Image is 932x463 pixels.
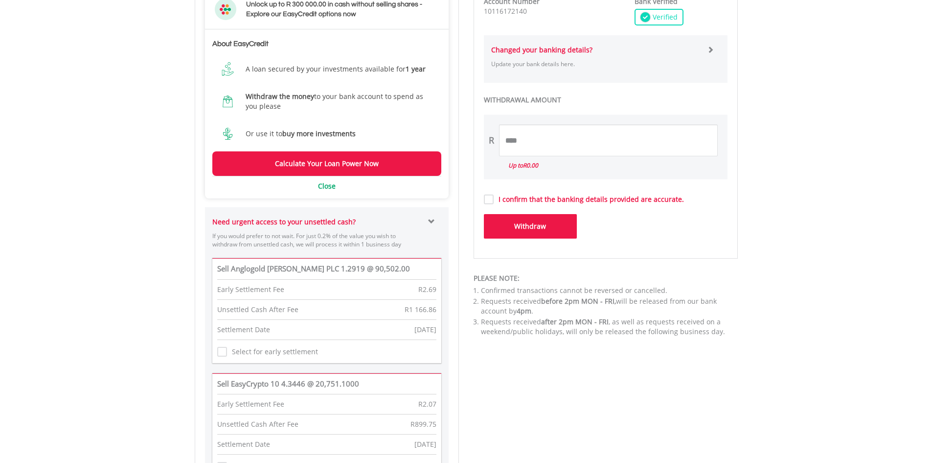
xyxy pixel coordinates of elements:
span: before 2pm MON - FRI, [541,296,616,306]
td: Sell EasyCrypto 10 4.3446 @ 20,751.1000 [217,379,436,394]
div: Unsettled Cash After Fee [217,305,298,315]
div: PLEASE NOTE: [474,273,738,283]
span: R1 166.86 [405,305,436,314]
div: R [489,134,494,147]
p: If you would prefer to not wait. For just 0.2% of the value you wish to withdraw from unsettled c... [212,232,421,248]
p: Update your bank details here. [491,60,700,68]
label: I confirm that the banking details provided are accurate. [494,195,684,204]
a: Close [318,181,336,191]
li: Requests received , as well as requests received on a weekend/public holidays, will only be relea... [481,317,738,337]
label: WITHDRAWAL AMOUNT [484,95,727,105]
img: EasyCredit Hand [220,61,236,77]
a: Calculate Your Loan Power Now [212,151,441,176]
span: 4pm [517,306,531,316]
div: Unsettled Cash After Fee [217,419,298,429]
span: R899.75 [410,419,436,429]
div: Early Settlement Fee [217,399,284,409]
i: Up to [508,161,538,170]
span: R0.00 [523,161,538,170]
li: Requests received will be released from our bank account by . [481,296,738,316]
span: after 2pm MON - FRI [541,317,609,326]
b: 1 year [406,64,426,73]
span: R2.07 [418,399,436,409]
div: Early Settlement Fee [217,285,284,294]
label: Select for early settlement [227,347,318,357]
div: Settlement Date [217,325,270,335]
div: [DATE] [414,325,436,335]
span: 10116172140 [484,6,527,16]
img: EasyCredit invest plant [220,126,236,142]
div: [DATE] [414,439,436,449]
td: Sell Anglogold [PERSON_NAME] PLC 1.2919 @ 90,502.00 [217,264,436,279]
img: EasyCredit shopping bag [220,94,236,109]
li: Confirmed transactions cannot be reversed or cancelled. [481,286,738,295]
p: to your bank account to spend as you please [246,92,434,111]
strong: Need urgent access to your unsettled cash? [212,217,356,226]
p: A loan secured by your investments available for [246,64,426,74]
button: Withdraw [484,214,577,239]
p: Or use it to [246,129,356,139]
span: R2.69 [418,285,436,294]
span: Verified [650,12,678,22]
b: buy more investments [282,129,356,138]
div: Settlement Date [217,439,270,449]
h2: About EasyCredit [212,39,441,49]
strong: Changed your banking details? [491,45,592,54]
b: Withdraw the money [246,92,314,101]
